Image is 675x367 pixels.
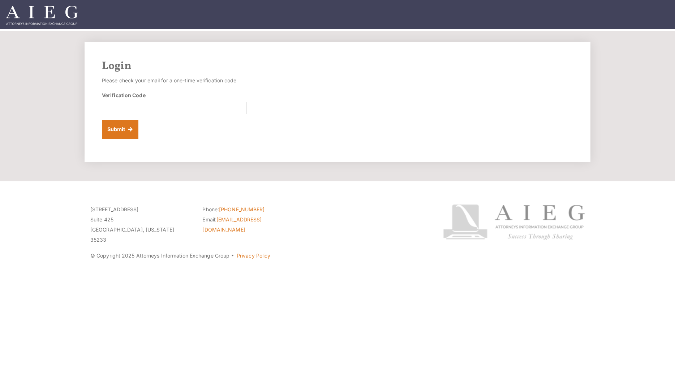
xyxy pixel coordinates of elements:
[90,204,192,245] p: [STREET_ADDRESS] Suite 425 [GEOGRAPHIC_DATA], [US_STATE] 35233
[237,252,270,259] a: Privacy Policy
[219,206,265,212] a: [PHONE_NUMBER]
[102,91,146,99] label: Verification Code
[6,6,78,25] img: Attorneys Information Exchange Group
[90,251,416,261] p: © Copyright 2025 Attorneys Information Exchange Group
[202,215,304,235] li: Email:
[102,60,573,73] h2: Login
[443,204,585,240] img: Attorneys Information Exchange Group logo
[231,255,234,259] span: ·
[202,204,304,215] li: Phone:
[102,75,246,86] p: Please check your email for a one-time verification code
[102,120,138,139] button: Submit
[202,216,262,233] a: [EMAIL_ADDRESS][DOMAIN_NAME]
